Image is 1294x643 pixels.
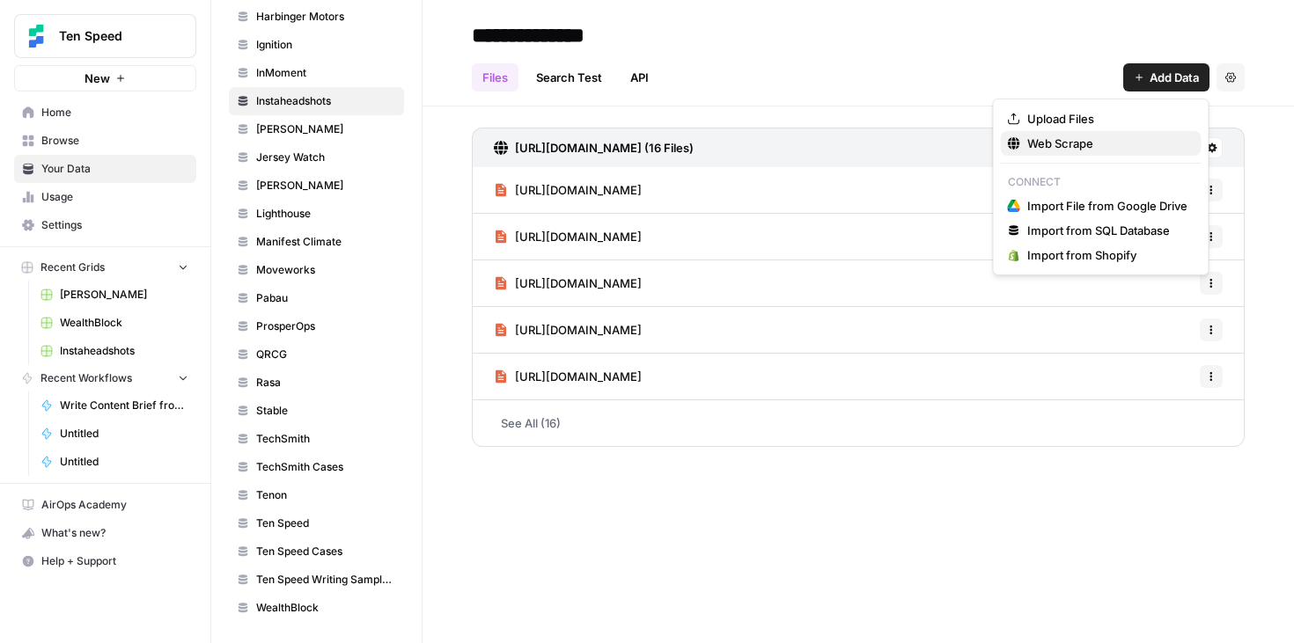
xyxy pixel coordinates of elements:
a: Jersey Watch [229,143,404,172]
button: Add Data [1123,63,1209,91]
a: API [620,63,659,91]
a: Untitled [33,420,196,448]
a: Settings [14,211,196,239]
button: Recent Workflows [14,365,196,391]
a: TechSmith [229,425,404,453]
span: Ten Speed Cases [256,544,396,559]
a: Rasa [229,369,404,397]
span: Browse [41,133,188,149]
a: [URL][DOMAIN_NAME] [494,214,642,259]
button: New [14,65,196,91]
a: ProsperOps [229,312,404,340]
button: Help + Support [14,547,196,575]
a: Search Test [526,63,613,91]
span: [URL][DOMAIN_NAME] [515,368,642,385]
span: Ten Speed [59,27,165,45]
span: [PERSON_NAME] [60,287,188,303]
span: Rasa [256,375,396,391]
a: [PERSON_NAME] [229,172,404,200]
span: ProsperOps [256,318,396,334]
span: Settings [41,217,188,233]
span: Instaheadshots [60,343,188,359]
span: Import from SQL Database [1027,222,1187,239]
span: QRCG [256,347,396,362]
a: Harbinger Motors [229,3,404,31]
p: Connect [1001,171,1202,194]
a: Instaheadshots [229,87,404,115]
span: AirOps Academy [41,497,188,513]
span: [PERSON_NAME] [256,178,396,194]
span: Your Data [41,161,188,177]
a: Manifest Climate [229,228,404,256]
span: Add Data [1150,69,1199,86]
a: [PERSON_NAME] [229,115,404,143]
a: Ten Speed Cases [229,537,404,566]
span: Harbinger Motors [256,9,396,25]
span: [URL][DOMAIN_NAME] [515,181,642,199]
a: TechSmith Cases [229,453,404,481]
span: Recent Grids [40,259,105,275]
span: TechSmith [256,431,396,447]
a: Browse [14,127,196,155]
a: See All (16) [472,400,1245,446]
span: Jersey Watch [256,150,396,165]
a: Usage [14,183,196,211]
button: What's new? [14,519,196,547]
a: [URL][DOMAIN_NAME] [494,354,642,399]
span: Usage [41,189,188,205]
span: Home [41,105,188,121]
a: Ten Speed [229,509,404,537]
a: [URL][DOMAIN_NAME] (16 Files) [494,128,694,167]
span: Write Content Brief from Keyword [DEV] [60,398,188,413]
a: [URL][DOMAIN_NAME] [494,167,642,213]
span: Untitled [60,454,188,470]
span: Help + Support [41,553,188,569]
a: WealthBlock [33,309,196,337]
a: Pabau [229,284,404,312]
div: What's new? [15,520,195,546]
span: Manifest Climate [256,234,396,250]
button: Recent Grids [14,254,196,281]
a: [URL][DOMAIN_NAME] [494,307,642,353]
a: WealthBlock [229,594,404,622]
h3: [URL][DOMAIN_NAME] (16 Files) [515,139,694,157]
span: Untitled [60,426,188,442]
span: WealthBlock [256,600,396,616]
a: [URL][DOMAIN_NAME] [494,260,642,306]
span: [URL][DOMAIN_NAME] [515,274,642,292]
span: TechSmith Cases [256,459,396,475]
span: [URL][DOMAIN_NAME] [515,321,642,339]
span: Import File from Google Drive [1027,197,1187,215]
span: Import from Shopify [1027,246,1187,264]
a: Home [14,99,196,127]
a: Your Data [14,155,196,183]
span: InMoment [256,65,396,81]
a: Stable [229,397,404,425]
span: WealthBlock [60,315,188,331]
span: Recent Workflows [40,370,132,386]
a: Lighthouse [229,200,404,228]
div: Add Data [993,99,1209,275]
a: QRCG [229,340,404,369]
span: Stable [256,403,396,419]
span: Tenon [256,487,396,503]
span: Pabau [256,290,396,306]
a: Tenon [229,481,404,509]
a: Untitled [33,448,196,476]
span: Ten Speed [256,515,396,531]
a: Ignition [229,31,404,59]
a: InMoment [229,59,404,87]
a: Ten Speed Writing Samples Articles [229,566,404,594]
span: Ten Speed Writing Samples Articles [256,572,396,588]
a: Files [472,63,518,91]
img: Ten Speed Logo [20,20,52,52]
a: AirOps Academy [14,491,196,519]
a: Instaheadshots [33,337,196,365]
span: Instaheadshots [256,93,396,109]
span: New [85,69,110,87]
a: Moveworks [229,256,404,284]
span: Moveworks [256,262,396,278]
span: Ignition [256,37,396,53]
span: Web Scrape [1027,135,1187,152]
a: [PERSON_NAME] [33,281,196,309]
